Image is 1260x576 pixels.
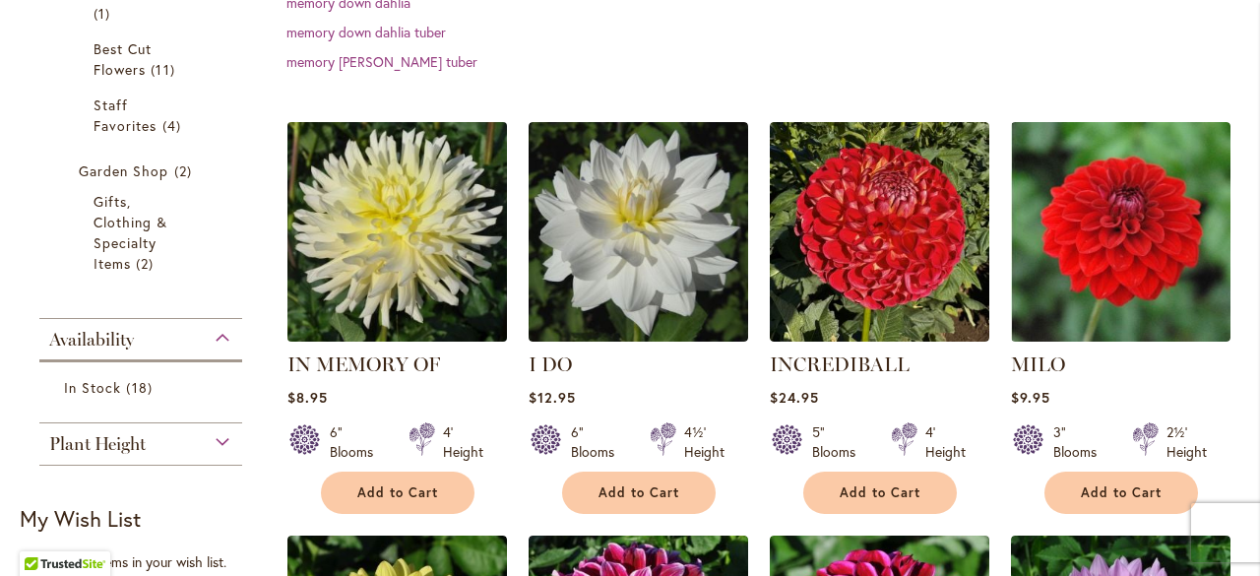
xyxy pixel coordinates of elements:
[770,327,989,346] a: Incrediball
[64,377,222,398] a: In Stock 18
[20,504,141,533] strong: My Wish List
[770,388,819,407] span: $24.95
[330,422,385,462] div: 6" Blooms
[79,160,208,181] a: Garden Shop
[1011,122,1230,342] img: MILO
[529,122,748,342] img: I DO
[443,422,483,462] div: 4' Height
[925,422,966,462] div: 4' Height
[571,422,626,462] div: 6" Blooms
[94,192,168,273] span: Gifts, Clothing & Specialty Items
[282,116,512,347] img: IN MEMORY OF
[287,352,440,376] a: IN MEMORY OF
[287,388,328,407] span: $8.95
[803,472,957,514] button: Add to Cart
[94,38,193,80] a: Best Cut Flowers
[1166,422,1207,462] div: 2½' Height
[287,327,507,346] a: IN MEMORY OF
[812,422,867,462] div: 5" Blooms
[49,329,134,351] span: Availability
[49,433,146,455] span: Plant Height
[684,422,724,462] div: 4½' Height
[94,3,115,24] span: 1
[562,472,716,514] button: Add to Cart
[840,484,920,501] span: Add to Cart
[770,122,989,342] img: Incrediball
[1011,352,1065,376] a: MILO
[529,388,576,407] span: $12.95
[1081,484,1162,501] span: Add to Cart
[174,160,197,181] span: 2
[151,59,179,80] span: 11
[1011,327,1230,346] a: MILO
[598,484,679,501] span: Add to Cart
[357,484,438,501] span: Add to Cart
[1053,422,1108,462] div: 3" Blooms
[529,352,572,376] a: I DO
[79,161,169,180] span: Garden Shop
[1044,472,1198,514] button: Add to Cart
[770,352,910,376] a: INCREDIBALL
[162,115,186,136] span: 4
[15,506,70,561] iframe: Launch Accessibility Center
[64,378,121,397] span: In Stock
[126,377,157,398] span: 18
[94,96,157,135] span: Staff Favorites
[20,552,274,572] div: You have no items in your wish list.
[529,327,748,346] a: I DO
[94,95,193,136] a: Staff Favorites
[321,472,474,514] button: Add to Cart
[286,23,446,41] a: memory down dahlia tuber
[94,39,152,79] span: Best Cut Flowers
[286,52,477,71] a: memory [PERSON_NAME] tuber
[1011,388,1050,407] span: $9.95
[136,253,158,274] span: 2
[94,191,193,274] a: Gifts, Clothing &amp; Specialty Items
